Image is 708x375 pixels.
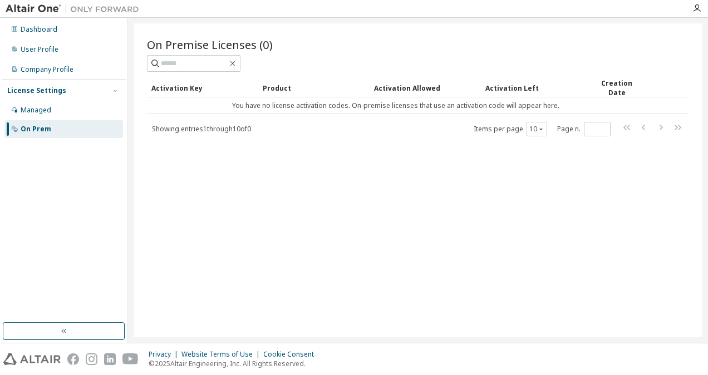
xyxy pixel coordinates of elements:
div: Dashboard [21,25,57,34]
div: Cookie Consent [263,350,321,359]
div: Privacy [149,350,181,359]
img: linkedin.svg [104,353,116,365]
div: Activation Key [151,79,254,97]
span: Showing entries 1 through 10 of 0 [152,124,251,134]
div: Company Profile [21,65,73,74]
button: 10 [529,125,544,134]
p: © 2025 Altair Engineering, Inc. All Rights Reserved. [149,359,321,368]
div: Website Terms of Use [181,350,263,359]
div: Product [263,79,365,97]
div: Activation Left [485,79,584,97]
span: Page n. [557,122,611,136]
div: License Settings [7,86,66,95]
div: Activation Allowed [374,79,476,97]
img: Altair One [6,3,145,14]
span: On Premise Licenses (0) [147,37,273,52]
img: facebook.svg [67,353,79,365]
img: youtube.svg [122,353,139,365]
div: User Profile [21,45,58,54]
td: You have no license activation codes. On-premise licenses that use an activation code will appear... [147,97,645,114]
div: Creation Date [593,78,640,97]
img: altair_logo.svg [3,353,61,365]
span: Items per page [474,122,547,136]
div: Managed [21,106,51,115]
img: instagram.svg [86,353,97,365]
div: On Prem [21,125,51,134]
